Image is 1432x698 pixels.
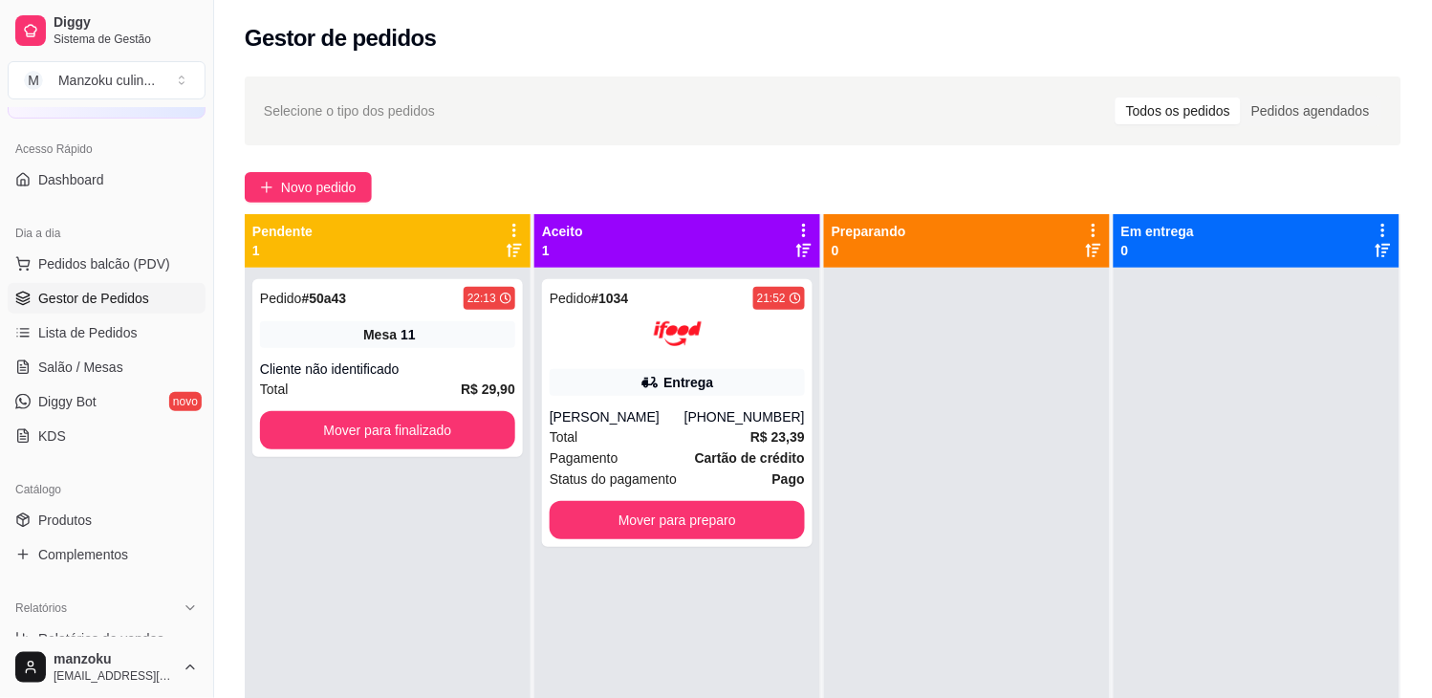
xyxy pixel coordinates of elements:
span: Gestor de Pedidos [38,289,149,308]
strong: # 1034 [592,291,629,306]
p: 1 [542,241,583,260]
div: Dia a dia [8,218,206,249]
button: Novo pedido [245,172,372,203]
p: Aceito [542,222,583,241]
a: Relatórios de vendas [8,623,206,654]
a: Salão / Mesas [8,352,206,382]
a: Produtos [8,505,206,535]
span: Pedido [550,291,592,306]
span: Lista de Pedidos [38,323,138,342]
span: Diggy Bot [38,392,97,411]
span: manzoku [54,651,175,668]
button: Mover para preparo [550,501,805,539]
p: 1 [252,241,313,260]
a: Gestor de Pedidos [8,283,206,314]
a: Lista de Pedidos [8,317,206,348]
strong: # 50a43 [302,291,347,306]
span: Mesa [363,325,397,344]
p: Preparando [832,222,906,241]
div: Entrega [663,373,713,392]
div: 11 [401,325,416,344]
p: 0 [832,241,906,260]
span: Total [260,379,289,400]
div: Todos os pedidos [1116,98,1241,124]
span: [EMAIL_ADDRESS][DOMAIN_NAME] [54,668,175,684]
strong: R$ 23,39 [750,429,805,445]
h2: Gestor de pedidos [245,23,437,54]
strong: Cartão de crédito [695,450,805,466]
span: Relatórios de vendas [38,629,164,648]
button: Select a team [8,61,206,99]
span: plus [260,181,273,194]
span: Pagamento [550,447,618,469]
div: [PHONE_NUMBER] [684,407,805,426]
a: KDS [8,421,206,451]
span: Pedido [260,291,302,306]
strong: Pago [772,471,805,487]
button: Pedidos balcão (PDV) [8,249,206,279]
button: Mover para finalizado [260,411,515,449]
p: Em entrega [1121,222,1194,241]
button: manzoku[EMAIL_ADDRESS][DOMAIN_NAME] [8,644,206,690]
span: Total [550,426,578,447]
span: Sistema de Gestão [54,32,198,47]
span: Complementos [38,545,128,564]
div: 22:13 [467,291,496,306]
span: Relatórios [15,600,67,616]
div: 21:52 [757,291,786,306]
span: Status do pagamento [550,469,677,490]
a: Complementos [8,539,206,570]
strong: R$ 29,90 [461,382,515,397]
span: Salão / Mesas [38,358,123,377]
div: Catálogo [8,474,206,505]
a: Dashboard [8,164,206,195]
span: M [24,71,43,90]
p: 0 [1121,241,1194,260]
div: Pedidos agendados [1241,98,1380,124]
span: Dashboard [38,170,104,189]
span: Diggy [54,14,198,32]
a: DiggySistema de Gestão [8,8,206,54]
span: Novo pedido [281,177,357,198]
span: KDS [38,426,66,446]
div: Cliente não identificado [260,360,515,379]
span: Selecione o tipo dos pedidos [264,100,435,121]
span: Pedidos balcão (PDV) [38,254,170,273]
div: [PERSON_NAME] [550,407,684,426]
a: Diggy Botnovo [8,386,206,417]
span: Produtos [38,511,92,530]
div: Manzoku culin ... [58,71,155,90]
p: Pendente [252,222,313,241]
div: Acesso Rápido [8,134,206,164]
img: ifood [654,310,702,358]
